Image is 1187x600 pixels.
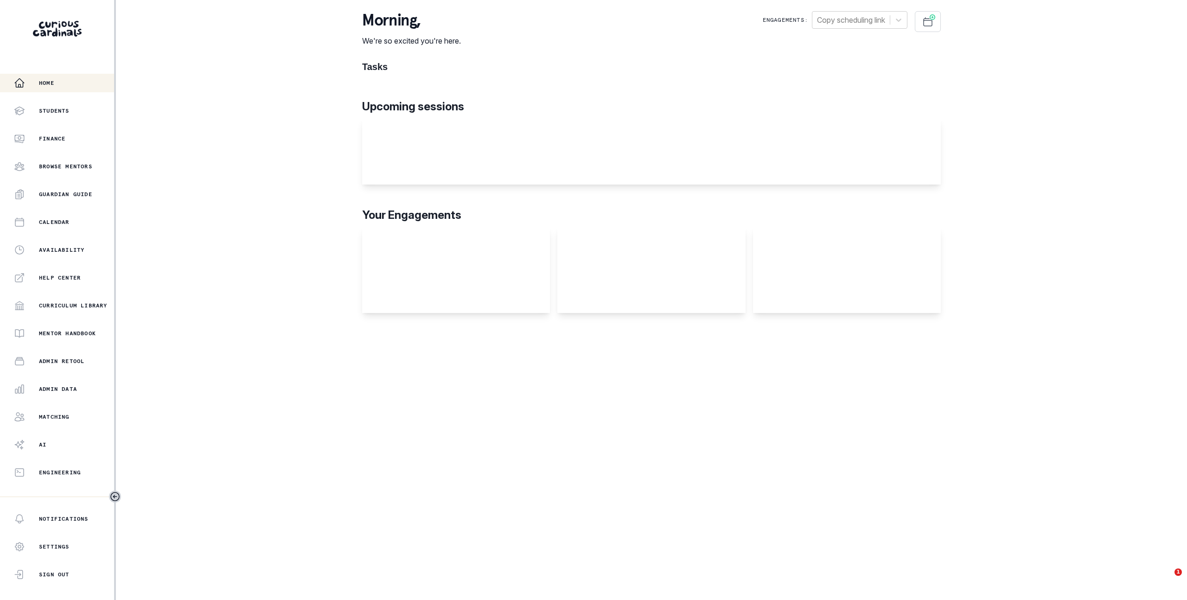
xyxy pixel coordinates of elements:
[39,246,84,254] p: Availability
[39,357,84,365] p: Admin Retool
[39,385,77,393] p: Admin Data
[33,21,82,37] img: Curious Cardinals Logo
[39,135,65,142] p: Finance
[362,11,461,30] p: morning ,
[362,207,941,223] p: Your Engagements
[39,543,70,550] p: Settings
[915,11,941,32] button: Schedule Sessions
[362,98,941,115] p: Upcoming sessions
[39,218,70,226] p: Calendar
[763,16,808,24] p: Engagements:
[1174,568,1182,576] span: 1
[39,515,89,523] p: Notifications
[39,191,92,198] p: Guardian Guide
[39,571,70,578] p: Sign Out
[362,61,941,72] h1: Tasks
[1155,568,1178,591] iframe: Intercom live chat
[109,491,121,503] button: Toggle sidebar
[39,163,92,170] p: Browse Mentors
[39,79,54,87] p: Home
[39,413,70,421] p: Matching
[39,330,96,337] p: Mentor Handbook
[39,107,70,115] p: Students
[39,302,108,309] p: Curriculum Library
[362,35,461,46] p: We're so excited you're here.
[39,441,46,448] p: AI
[39,469,81,476] p: Engineering
[39,274,81,281] p: Help Center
